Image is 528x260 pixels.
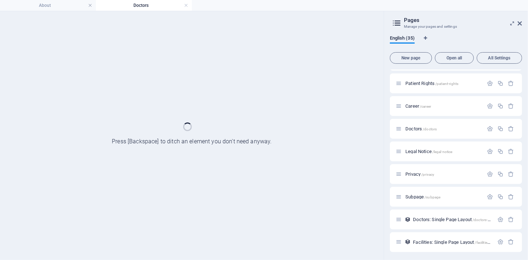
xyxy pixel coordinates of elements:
[508,194,514,200] div: Remove
[508,126,514,132] div: Remove
[472,218,495,222] span: /doctors-item
[497,194,503,200] div: Duplicate
[497,103,503,109] div: Duplicate
[487,126,493,132] div: Settings
[405,171,434,177] span: Privacy
[403,81,483,86] div: Patient Rights/patient-rights
[405,149,452,154] span: Click to open page
[390,36,522,49] div: Language Tabs
[432,150,453,154] span: /legal-notice
[487,171,493,177] div: Settings
[393,56,429,60] span: New page
[497,126,503,132] div: Duplicate
[508,171,514,177] div: Remove
[508,80,514,86] div: Remove
[438,56,471,60] span: Open all
[405,239,411,245] div: This layout is used as a template for all items (e.g. a blog post) of this collection. The conten...
[475,241,497,245] span: /facilities-item
[96,1,192,9] h4: Doctors
[405,81,458,86] span: Patient Rights
[421,172,434,176] span: /privacy
[390,34,415,44] span: English (35)
[508,239,514,245] div: Remove
[403,149,483,154] div: Legal Notice/legal-notice
[487,80,493,86] div: Settings
[413,239,497,245] span: Click to open page
[508,103,514,109] div: Remove
[403,194,483,199] div: Subpage/subpage
[405,194,440,200] span: Click to open page
[405,103,431,109] span: Click to open page
[497,171,503,177] div: Duplicate
[424,195,440,199] span: /subpage
[403,126,483,131] div: Doctors/doctors
[435,52,474,64] button: Open all
[411,240,494,245] div: Facilities: Single Page Layout/facilities-item
[405,216,411,223] div: This layout is used as a template for all items (e.g. a blog post) of this collection. The conten...
[405,126,437,131] span: Doctors
[390,52,432,64] button: New page
[508,216,514,223] div: Remove
[413,217,495,222] span: Click to open page
[497,216,503,223] div: Settings
[403,104,483,108] div: Career/career
[480,56,519,60] span: All Settings
[487,148,493,154] div: Settings
[497,80,503,86] div: Duplicate
[403,172,483,176] div: Privacy/privacy
[423,127,437,131] span: /doctors
[508,148,514,154] div: Remove
[435,82,458,86] span: /patient-rights
[404,23,508,30] h3: Manage your pages and settings
[404,17,522,23] h2: Pages
[411,217,494,222] div: Doctors: Single Page Layout/doctors-item
[497,239,503,245] div: Settings
[487,103,493,109] div: Settings
[497,148,503,154] div: Duplicate
[477,52,522,64] button: All Settings
[420,104,431,108] span: /career
[487,194,493,200] div: Settings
